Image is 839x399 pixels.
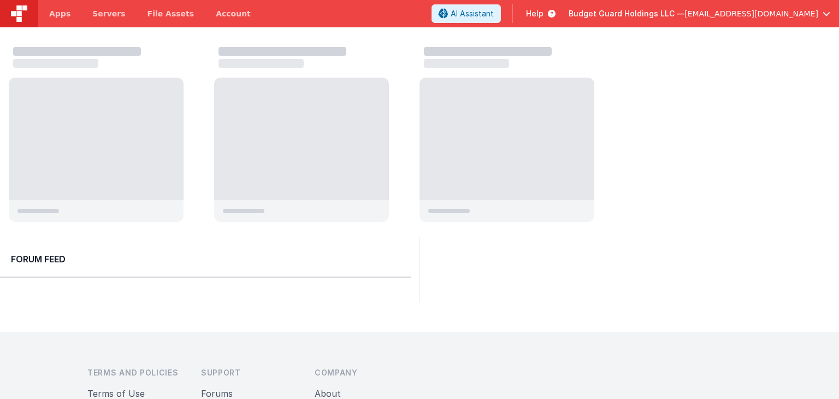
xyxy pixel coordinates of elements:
button: Budget Guard Holdings LLC — [EMAIL_ADDRESS][DOMAIN_NAME] [569,8,830,19]
button: AI Assistant [432,4,501,23]
a: About [315,388,341,399]
span: Apps [49,8,70,19]
h2: Forum Feed [11,253,400,266]
span: File Assets [147,8,194,19]
span: Servers [92,8,125,19]
span: Budget Guard Holdings LLC — [569,8,684,19]
h3: Company [315,367,411,378]
span: [EMAIL_ADDRESS][DOMAIN_NAME] [684,8,818,19]
h3: Terms and Policies [87,367,184,378]
a: Terms of Use [87,388,145,399]
h3: Support [201,367,297,378]
span: Help [526,8,543,19]
span: AI Assistant [451,8,494,19]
